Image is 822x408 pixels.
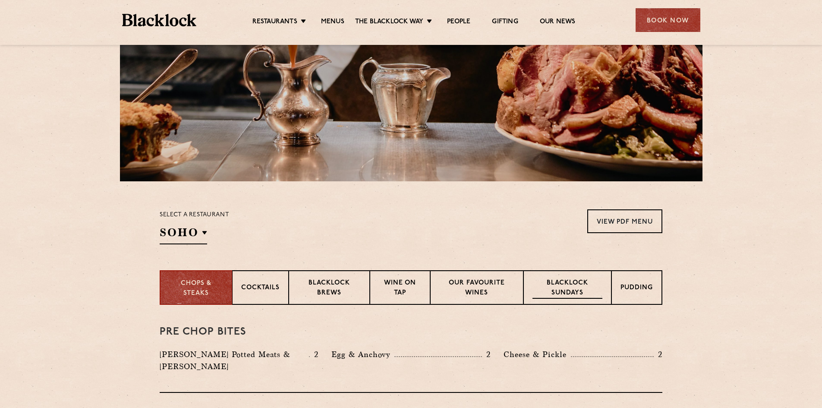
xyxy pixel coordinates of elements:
a: Menus [321,18,344,27]
p: Blacklock Brews [298,278,361,299]
p: Select a restaurant [160,209,229,221]
img: BL_Textured_Logo-footer-cropped.svg [122,14,197,26]
div: Book Now [636,8,700,32]
p: Blacklock Sundays [532,278,602,299]
a: Gifting [492,18,518,27]
a: Our News [540,18,576,27]
p: 2 [310,349,318,360]
p: Wine on Tap [379,278,421,299]
p: 2 [654,349,662,360]
p: 2 [482,349,491,360]
p: Chops & Steaks [169,279,223,298]
a: People [447,18,470,27]
h2: SOHO [160,225,207,244]
p: Pudding [620,283,653,294]
p: Cheese & Pickle [504,348,571,361]
p: Cocktails [241,283,280,294]
a: View PDF Menu [587,209,662,233]
h3: Pre Chop Bites [160,326,662,338]
p: Egg & Anchovy [331,348,394,361]
a: Restaurants [252,18,297,27]
a: The Blacklock Way [355,18,423,27]
p: [PERSON_NAME] Potted Meats & [PERSON_NAME] [160,348,309,373]
p: Our favourite wines [439,278,514,299]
